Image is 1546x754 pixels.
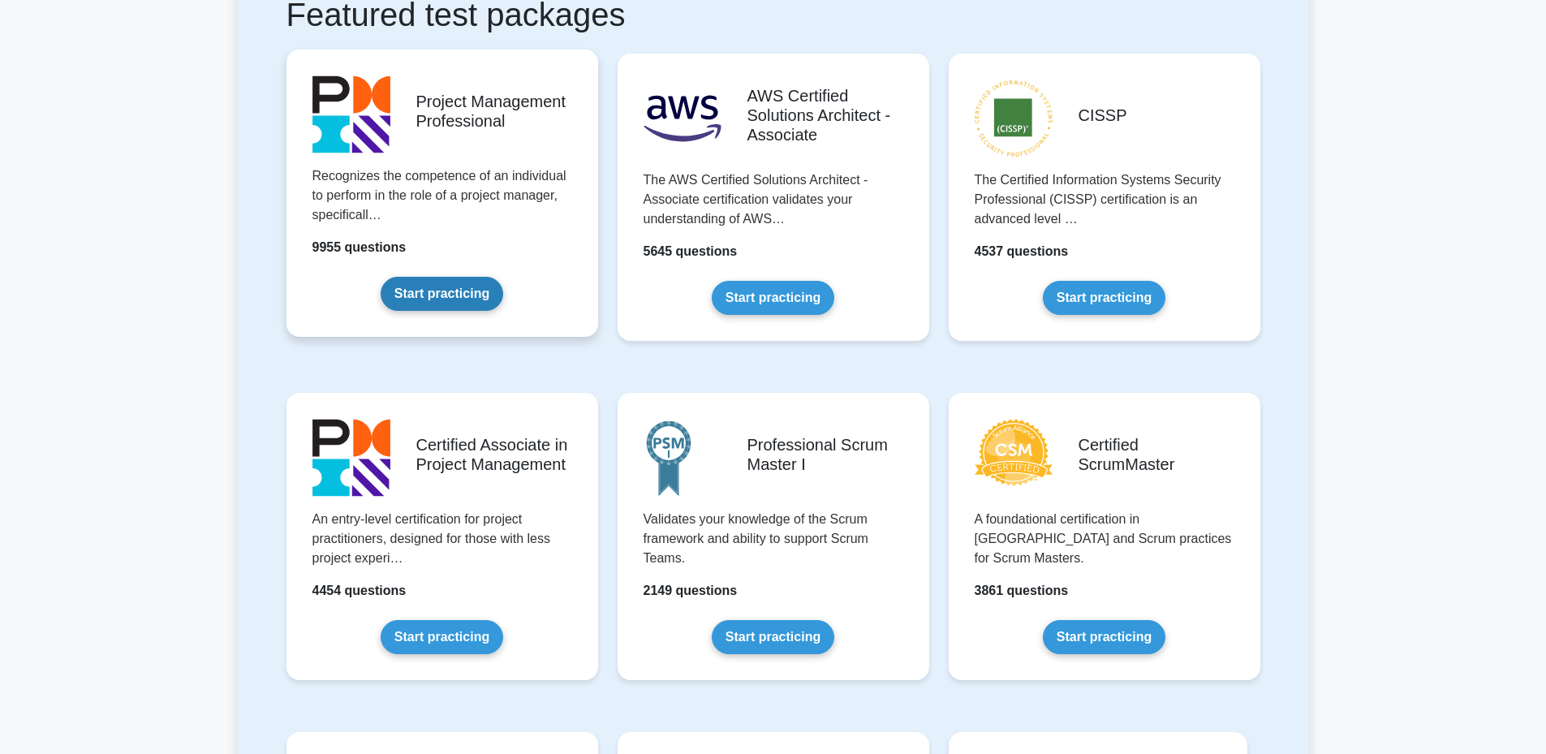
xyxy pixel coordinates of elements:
a: Start practicing [1043,281,1165,315]
a: Start practicing [1043,620,1165,654]
a: Start practicing [381,620,503,654]
a: Start practicing [712,620,834,654]
a: Start practicing [712,281,834,315]
a: Start practicing [381,277,503,311]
